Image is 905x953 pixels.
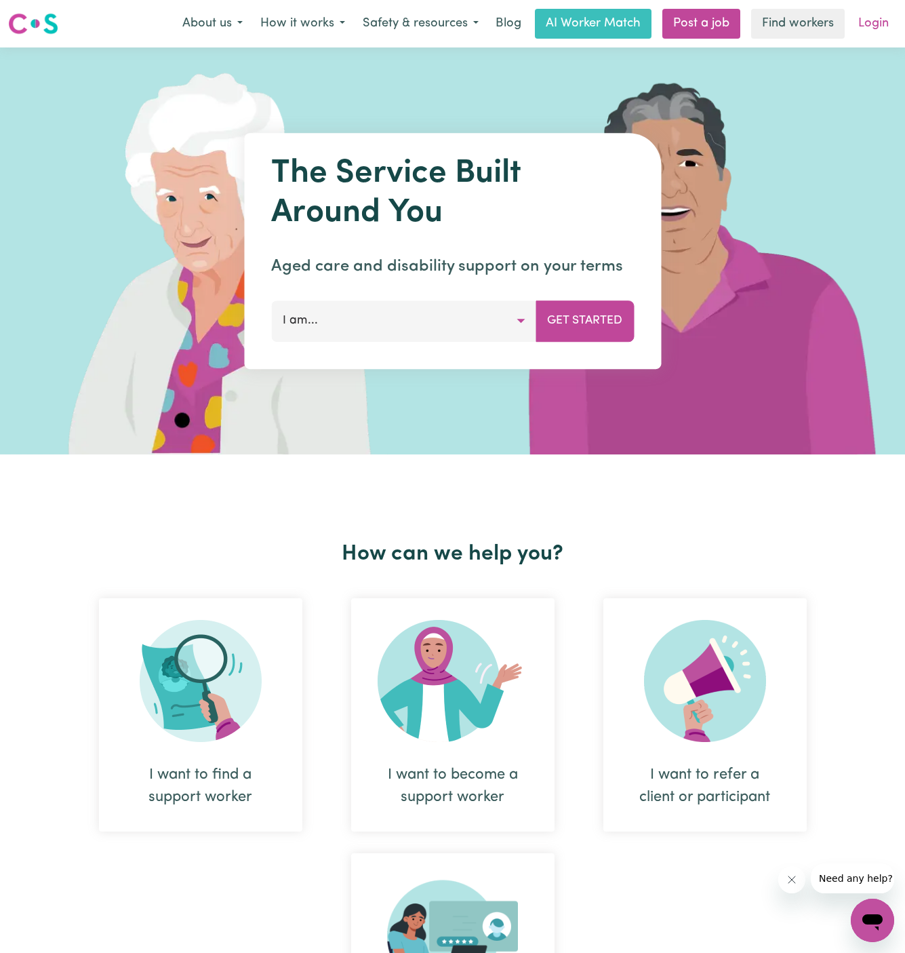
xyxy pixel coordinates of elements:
button: How it works [252,9,354,38]
p: Aged care and disability support on your terms [271,254,634,279]
a: Blog [487,9,529,39]
a: Find workers [751,9,845,39]
div: I want to become a support worker [351,598,555,832]
img: Search [140,620,262,742]
div: I want to become a support worker [384,764,522,809]
img: Become Worker [378,620,528,742]
div: I want to find a support worker [99,598,302,832]
iframe: Close message [778,866,805,893]
button: Safety & resources [354,9,487,38]
h1: The Service Built Around You [271,155,634,233]
div: I want to refer a client or participant [603,598,807,832]
a: Login [850,9,897,39]
button: Get Started [536,300,634,341]
iframe: Button to launch messaging window [851,899,894,942]
img: Refer [644,620,766,742]
a: Post a job [662,9,740,39]
a: AI Worker Match [535,9,651,39]
h2: How can we help you? [75,541,831,567]
button: About us [174,9,252,38]
button: I am... [271,300,536,341]
div: I want to refer a client or participant [636,764,774,809]
img: Careseekers logo [8,12,58,36]
a: Careseekers logo [8,8,58,39]
div: I want to find a support worker [132,764,270,809]
iframe: Message from company [811,863,894,893]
